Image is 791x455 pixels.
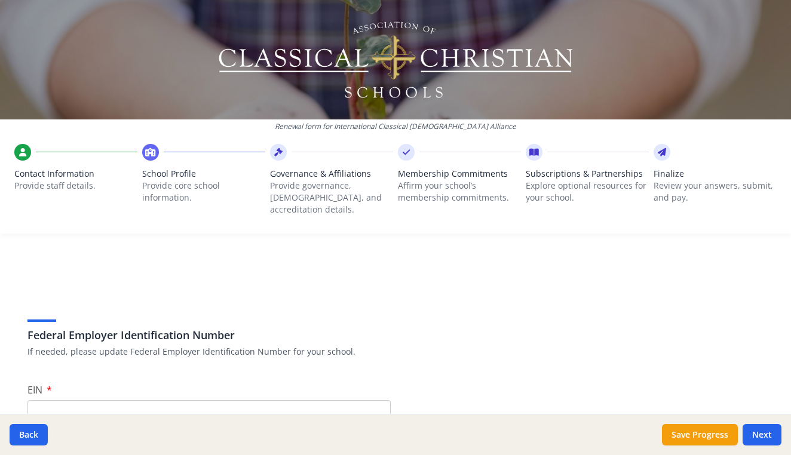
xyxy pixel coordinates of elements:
[142,168,265,180] span: School Profile
[14,168,137,180] span: Contact Information
[270,168,393,180] span: Governance & Affiliations
[398,168,521,180] span: Membership Commitments
[10,424,48,445] button: Back
[27,327,764,343] h3: Federal Employer Identification Number
[526,168,649,180] span: Subscriptions & Partnerships
[654,168,777,180] span: Finalize
[14,180,137,192] p: Provide staff details.
[743,424,781,445] button: Next
[654,180,777,204] p: Review your answers, submit, and pay.
[270,180,393,216] p: Provide governance, [DEMOGRAPHIC_DATA], and accreditation details.
[526,180,649,204] p: Explore optional resources for your school.
[662,424,738,445] button: Save Progress
[27,346,764,358] p: If needed, please update Federal Employer Identification Number for your school.
[27,383,42,396] span: EIN
[142,180,265,204] p: Provide core school information.
[217,18,575,102] img: Logo
[398,180,521,204] p: Affirm your school’s membership commitments.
